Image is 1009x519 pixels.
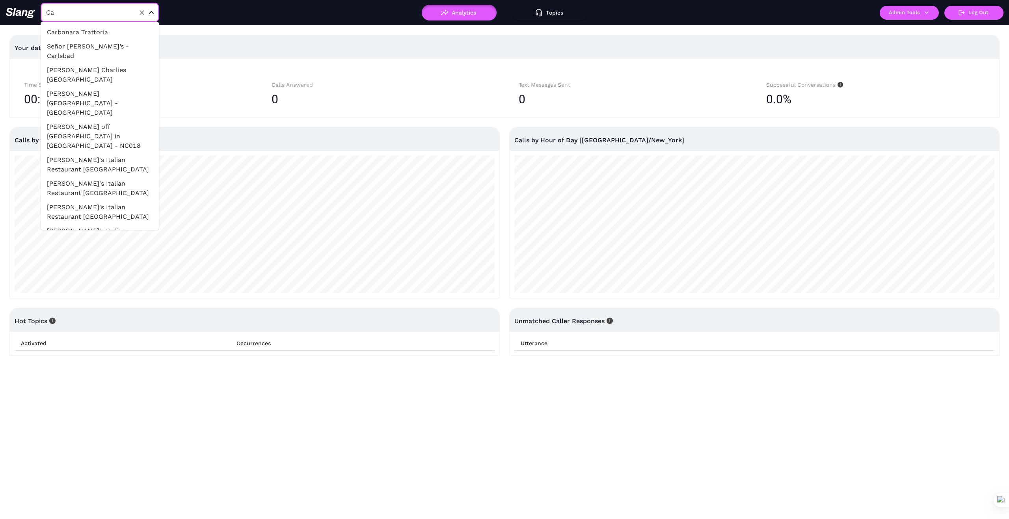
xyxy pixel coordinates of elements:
span: info-circle [47,318,56,324]
li: [PERSON_NAME]'s Italian Restaurant [GEOGRAPHIC_DATA] [41,177,159,200]
span: 0 [272,92,278,106]
span: 0 [519,92,525,106]
span: 00:00:00 [24,89,70,109]
button: Admin Tools [880,6,939,20]
li: [PERSON_NAME] off [GEOGRAPHIC_DATA] in [GEOGRAPHIC_DATA] - NC018 [41,120,159,153]
div: Calls by Hour of Day [[GEOGRAPHIC_DATA]/New_York] [514,127,994,153]
span: info-circle [605,318,613,324]
li: [PERSON_NAME][GEOGRAPHIC_DATA] - [GEOGRAPHIC_DATA] [41,87,159,120]
button: Close [147,8,156,17]
li: Carbonara Trattoria [41,25,159,39]
span: Time Saved [24,82,62,88]
li: Señor [PERSON_NAME]’s - Carlsbad [41,39,159,63]
li: [PERSON_NAME]'s Italian Restaurant [GEOGRAPHIC_DATA] [41,153,159,177]
span: 0.0% [766,89,791,109]
span: Hot Topics [15,317,56,325]
th: Occurrences [230,336,495,351]
button: Log Out [944,6,1003,20]
li: [PERSON_NAME]'s Italian Restaurant [GEOGRAPHIC_DATA] [41,200,159,224]
button: Clear [136,7,147,18]
span: info-circle [836,82,843,87]
div: Calls Answered [272,80,491,89]
li: [PERSON_NAME]'s Italian Restaurant [GEOGRAPHIC_DATA] [41,224,159,247]
div: Text Messages Sent [519,80,738,89]
button: Topics [512,5,587,20]
span: Successful Conversations [766,82,843,88]
li: [PERSON_NAME] Charlies [GEOGRAPHIC_DATA] [41,63,159,87]
button: Analytics [422,5,497,20]
div: Your data for the past [15,39,994,58]
span: Unmatched Caller Responses [514,317,613,325]
div: Calls by Date [15,127,495,153]
th: Activated [15,336,230,351]
th: Utterance [514,336,994,351]
a: Analytics [422,9,497,15]
img: 623511267c55cb56e2f2a487_logo2.png [6,7,35,18]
